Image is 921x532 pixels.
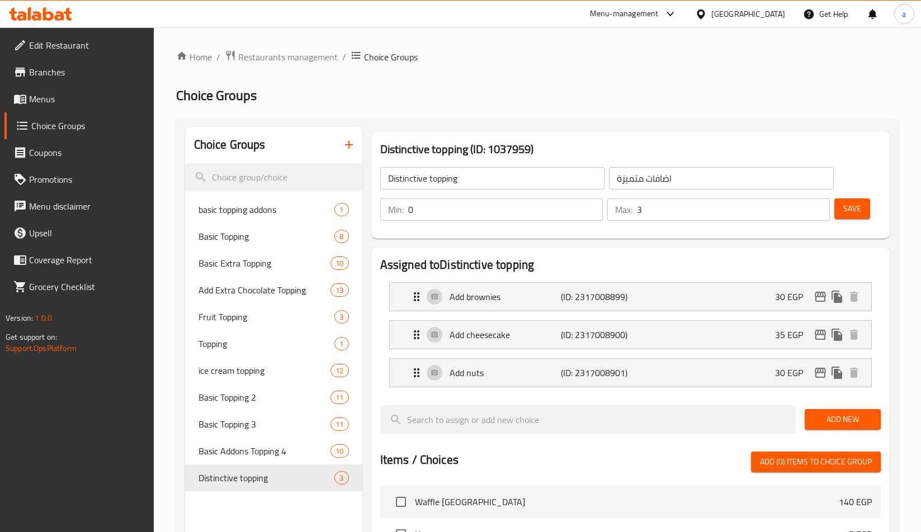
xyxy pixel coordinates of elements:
span: basic topping addons [199,203,335,216]
span: Menu disclaimer [29,199,145,213]
p: Add brownies [450,290,561,303]
div: Expand [390,359,871,387]
span: 8 [335,231,348,242]
div: Choices [330,391,348,404]
span: Distinctive topping [199,471,335,484]
li: / [342,50,346,64]
li: Expand [380,316,881,354]
span: 12 [331,365,348,376]
a: Edit Restaurant [4,32,154,59]
div: [GEOGRAPHIC_DATA] [711,8,785,20]
p: Add cheesecake [450,328,561,341]
a: Menu disclaimer [4,193,154,220]
nav: breadcrumb [176,50,899,64]
button: Add (0) items to choice group [751,452,881,472]
div: Topping1 [185,330,362,357]
div: Choices [330,256,348,270]
h2: Choice Groups [194,136,266,153]
span: 10 [331,446,348,457]
span: Get support on: [6,330,57,344]
div: Basic Topping 311 [185,411,362,438]
button: duplicate [829,326,846,343]
div: Distinctive topping3 [185,464,362,491]
span: Version: [6,311,33,325]
span: ice cream topping [199,364,331,377]
div: Add Extra Chocolate Topping13 [185,277,362,303]
a: Coupons [4,139,154,166]
span: Grocery Checklist [29,280,145,293]
div: Choices [330,444,348,458]
button: delete [846,288,862,305]
span: 3 [335,312,348,322]
span: Choice Groups [176,83,257,108]
p: Add nuts [450,366,561,379]
p: Min: [388,203,404,216]
div: Fruit Topping3 [185,303,362,330]
div: Basic Topping8 [185,223,362,250]
h2: Assigned to Distinctive topping [380,256,881,273]
div: Expand [390,321,871,349]
a: Coverage Report [4,246,154,273]
div: Choices [334,203,348,216]
div: Choices [334,337,348,350]
div: Choices [330,283,348,297]
span: Edit Restaurant [29,39,145,52]
span: Choice Groups [31,119,145,132]
div: Choices [334,471,348,484]
div: Basic Extra Topping10 [185,250,362,277]
button: delete [846,326,862,343]
span: Branches [29,65,145,79]
a: Upsell [4,220,154,246]
span: 1.0.0 [35,311,52,325]
li: / [216,50,220,64]
span: Add Extra Chocolate Topping [199,283,331,297]
button: edit [812,364,829,381]
p: 30 EGP [775,366,812,379]
span: 11 [331,419,348,430]
span: 10 [331,258,348,269]
p: (ID: 2317008901) [561,366,635,379]
p: (ID: 2317008899) [561,290,635,303]
div: Menu-management [590,7,659,21]
span: 3 [335,473,348,483]
span: Choice Groups [364,50,418,64]
button: delete [846,364,862,381]
h2: Items / Choices [380,452,459,468]
a: Support.OpsPlatform [6,341,77,355]
div: Basic Addons Topping 410 [185,438,362,464]
span: 13 [331,285,348,296]
span: Coupons [29,146,145,159]
button: Save [834,198,870,219]
span: Basic Topping 2 [199,391,331,404]
input: search [380,405,796,434]
span: Fruit Topping [199,310,335,324]
span: Menus [29,92,145,106]
p: 30 EGP [775,290,812,303]
span: 1 [335,205,348,215]
input: search [185,163,362,192]
span: Restaurants management [238,50,338,64]
a: Restaurants management [225,50,338,64]
div: Choices [334,230,348,243]
span: 1 [335,339,348,349]
a: Branches [4,59,154,85]
h3: Distinctive topping (ID: 1037959) [380,140,881,158]
span: Basic Addons Topping 4 [199,444,331,458]
p: 35 EGP [775,328,812,341]
div: basic topping addons1 [185,196,362,223]
button: duplicate [829,288,846,305]
span: Coverage Report [29,253,145,267]
span: Topping [199,337,335,350]
div: Choices [330,364,348,377]
span: Add (0) items to choice group [760,455,872,469]
button: edit [812,326,829,343]
div: ice cream topping12 [185,357,362,384]
span: 11 [331,392,348,403]
span: Basic Extra Topping [199,256,331,270]
p: (ID: 2317008900) [561,328,635,341]
span: Add New [814,412,872,426]
button: duplicate [829,364,846,381]
a: Promotions [4,166,154,193]
div: Basic Topping 211 [185,384,362,411]
span: a [902,8,906,20]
